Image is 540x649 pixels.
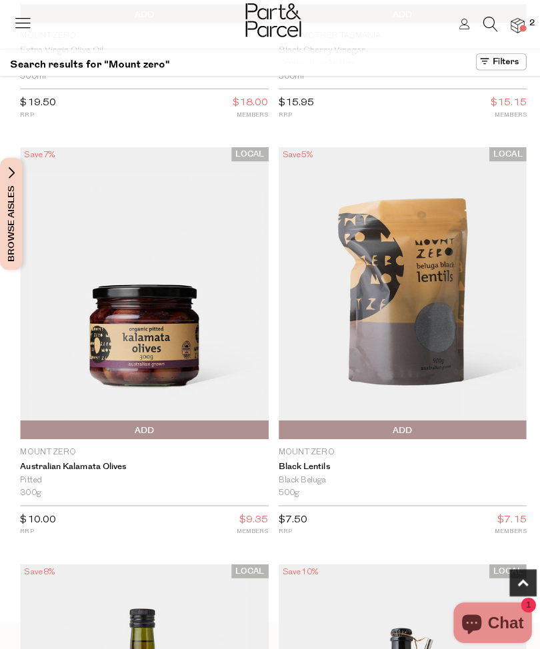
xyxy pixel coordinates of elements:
[237,505,265,522] span: $9.35
[275,481,296,494] span: 500g
[20,508,55,518] span: $10.00
[10,53,168,75] h1: Search results for "Mount zero"
[20,145,58,161] div: Save 7%
[230,109,265,119] small: MEMBERS
[20,481,41,494] span: 300g
[485,93,520,111] span: $15.15
[275,415,521,434] button: Add To Parcel
[275,440,521,452] p: Mount Zero
[275,520,304,530] small: RRP
[275,145,521,434] img: Black Lentils
[20,440,265,452] p: Mount Zero
[275,145,313,161] div: Save 5%
[234,520,265,530] small: MEMBERS
[275,69,301,82] span: 500ml
[275,468,521,481] div: Black Beluga
[505,18,518,32] a: 2
[20,520,55,530] small: RRP
[20,97,55,107] span: $19.50
[20,109,55,119] small: RRP
[20,415,265,434] button: Add To Parcel
[243,3,297,37] img: Part&Parcel
[491,505,520,522] span: $7.15
[20,456,265,466] a: Australian Kalamata Olives
[20,557,58,573] div: Save 8%
[275,97,311,107] span: $15.95
[4,156,19,267] span: Browse Aisles
[20,468,265,481] div: Pitted
[275,508,304,518] span: $7.50
[230,93,265,111] span: $18.00
[483,145,520,159] span: LOCAL
[275,456,521,466] a: Black Lentils
[485,109,520,119] small: MEMBERS
[483,557,520,571] span: LOCAL
[444,595,529,638] inbox-online-store-chat: Shopify online store chat
[20,145,265,434] img: Australian Kalamata Olives
[275,109,311,119] small: RRP
[229,145,265,159] span: LOCAL
[275,557,319,573] div: Save 10%
[519,17,531,29] span: 2
[489,520,520,530] small: MEMBERS
[229,557,265,571] span: LOCAL
[20,69,45,82] span: 500ml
